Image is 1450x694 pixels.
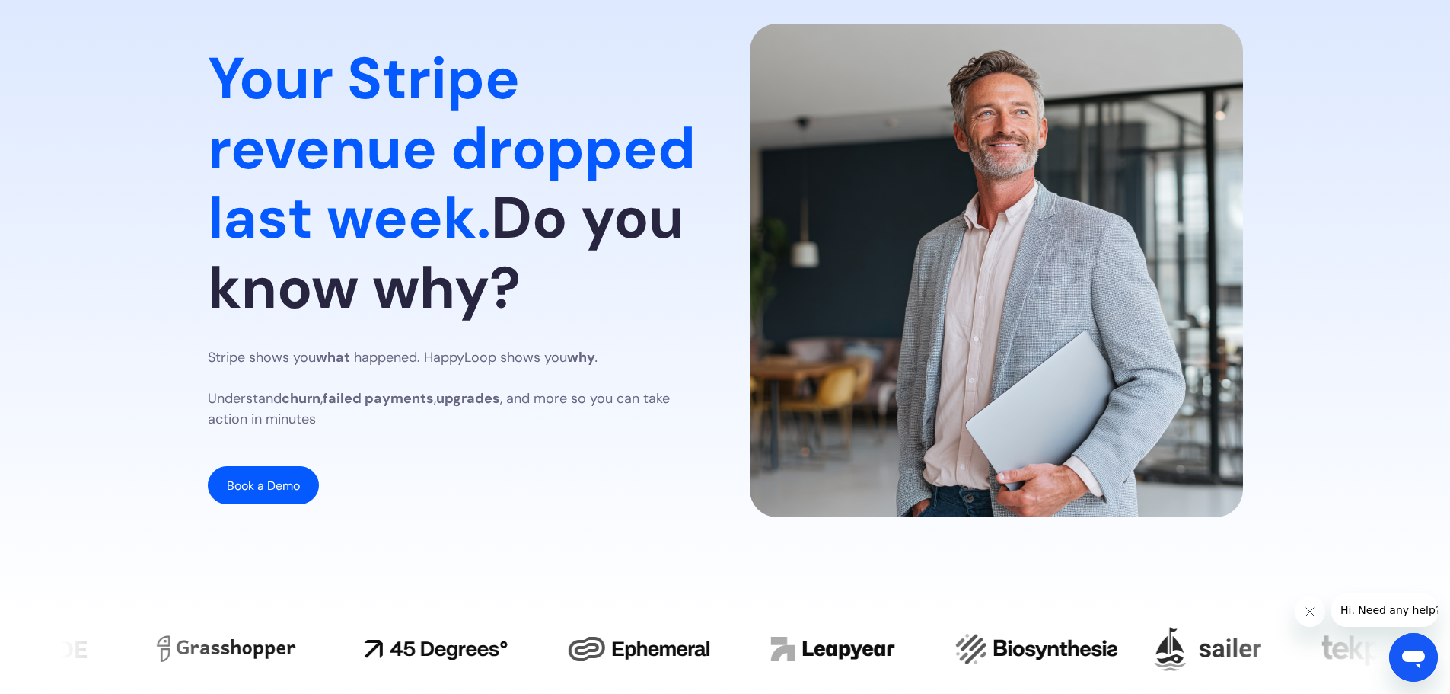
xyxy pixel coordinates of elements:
p: Stripe shows you happened. HappyLoop shows you Understand , , , and more so you can take action i... [208,347,701,430]
strong: churn [282,389,320,408]
strong: upgrades [436,389,500,408]
h1: Do you know why? [208,44,701,323]
iframe: Message from company [1331,593,1438,627]
strong: what [316,348,350,366]
a: Book a Demo [208,466,319,504]
iframe: Close message [1295,596,1325,627]
span: Your Stripe revenue dropped last week. [208,40,696,256]
strong: why [567,348,595,366]
em: . [595,348,598,366]
iframe: Button to launch messaging window [1389,633,1438,682]
strong: failed payments [323,389,434,408]
span: Hi. Need any help? [9,11,110,23]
